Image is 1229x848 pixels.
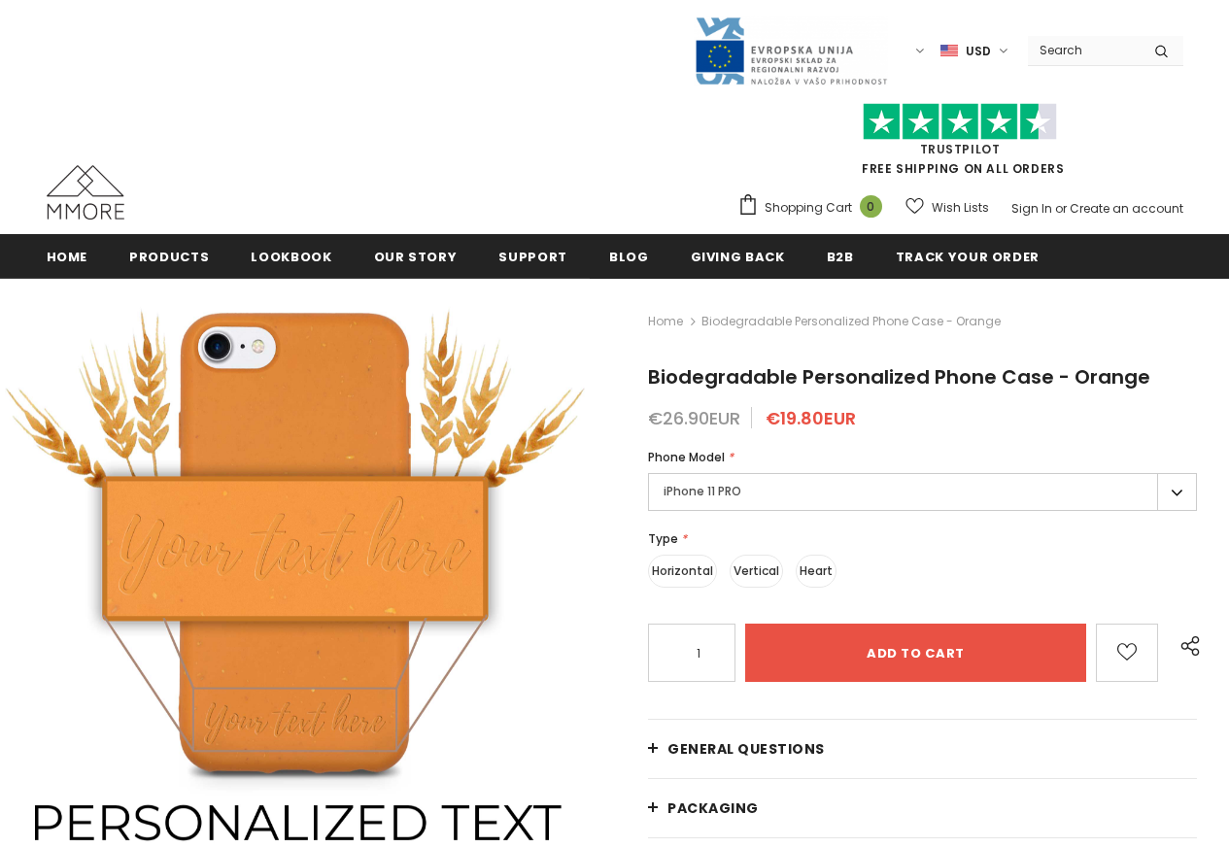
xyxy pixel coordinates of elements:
[47,248,88,266] span: Home
[1055,200,1067,217] span: or
[251,248,331,266] span: Lookbook
[766,406,856,430] span: €19.80EUR
[648,473,1197,511] label: iPhone 11 PRO
[966,42,991,61] span: USD
[1011,200,1052,217] a: Sign In
[745,624,1086,682] input: Add to cart
[648,720,1197,778] a: General Questions
[251,234,331,278] a: Lookbook
[667,798,759,818] span: PACKAGING
[860,195,882,218] span: 0
[737,193,892,222] a: Shopping Cart 0
[129,248,209,266] span: Products
[940,43,958,59] img: USD
[691,248,785,266] span: Giving back
[1028,36,1140,64] input: Search Site
[701,310,1001,333] span: Biodegradable Personalized Phone Case - Orange
[498,248,567,266] span: support
[648,779,1197,837] a: PACKAGING
[667,739,825,759] span: General Questions
[694,42,888,58] a: Javni Razpis
[648,310,683,333] a: Home
[648,449,725,465] span: Phone Model
[129,234,209,278] a: Products
[609,248,649,266] span: Blog
[691,234,785,278] a: Giving back
[47,165,124,220] img: MMORE Cases
[905,190,989,224] a: Wish Lists
[863,103,1057,141] img: Trust Pilot Stars
[896,234,1040,278] a: Track your order
[932,198,989,218] span: Wish Lists
[374,234,458,278] a: Our Story
[920,141,1001,157] a: Trustpilot
[648,530,678,547] span: Type
[694,16,888,86] img: Javni Razpis
[374,248,458,266] span: Our Story
[827,234,854,278] a: B2B
[796,555,836,588] label: Heart
[648,555,717,588] label: Horizontal
[1070,200,1183,217] a: Create an account
[737,112,1183,177] span: FREE SHIPPING ON ALL ORDERS
[648,363,1150,390] span: Biodegradable Personalized Phone Case - Orange
[896,248,1040,266] span: Track your order
[609,234,649,278] a: Blog
[47,234,88,278] a: Home
[765,198,852,218] span: Shopping Cart
[648,406,740,430] span: €26.90EUR
[498,234,567,278] a: support
[730,555,783,588] label: Vertical
[827,248,854,266] span: B2B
